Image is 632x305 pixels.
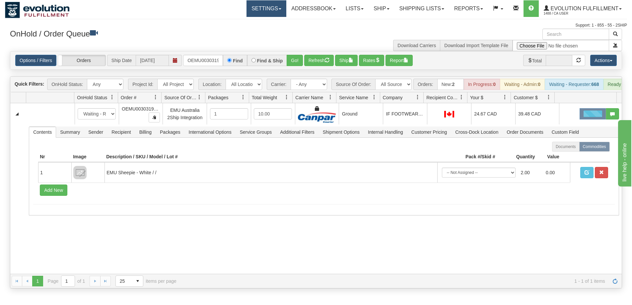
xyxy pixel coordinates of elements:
[281,92,292,103] a: Total Weight filter column settings
[407,127,451,137] span: Customer Pricing
[537,152,570,162] th: Value
[383,103,427,124] td: IF FOOTWEAR BOUTIQUE INC
[238,92,249,103] a: Packages filter column settings
[186,278,605,284] span: 1 - 1 of 1 items
[40,185,67,196] button: Add New
[121,94,136,101] span: Order #
[132,276,143,286] span: select
[257,58,283,63] label: Find & Ship
[115,275,176,287] span: items per page
[246,0,286,17] a: Settings
[471,103,515,124] td: 24.67 CAD
[276,127,318,137] span: Additional Filters
[426,94,459,101] span: Recipient Country
[545,79,603,90] div: Waiting - Requester:
[295,94,323,101] span: Carrier Name
[208,94,228,101] span: Packages
[548,127,583,137] span: Custom Field
[369,0,394,17] a: Ship
[610,276,620,286] a: Refresh
[61,276,75,286] input: Page 1
[591,82,599,87] strong: 668
[542,29,609,40] input: Search
[56,127,84,137] span: Summary
[470,94,483,101] span: Your $
[233,58,243,63] label: Find
[456,92,467,103] a: Recipient Country filter column settings
[325,92,336,103] a: Carrier Name filter column settings
[437,152,497,162] th: Pack #/Skid #
[183,55,223,66] input: Order #
[383,94,403,101] span: Company
[15,55,56,66] a: Options / Filters
[156,127,184,137] span: Packages
[394,0,449,17] a: Shipping lists
[5,4,61,12] div: live help - online
[29,127,56,137] span: Contents
[331,79,375,90] span: Source Of Order:
[552,142,580,152] label: Documents
[47,79,87,90] span: OnHold Status:
[523,55,546,66] span: Total
[544,10,594,17] span: 1488 / CA User
[252,94,277,101] span: Total Weight
[444,43,508,48] a: Download Import Template File
[500,79,545,90] div: Waiting - Admin:
[413,79,437,90] span: Orders:
[185,127,236,137] span: International Options
[493,82,496,87] strong: 0
[364,127,407,137] span: Internal Handling
[122,106,162,112] span: OEMU0030319002
[304,55,334,66] button: Refresh
[287,55,303,66] button: Go!
[437,79,464,90] div: New:
[359,55,385,66] button: Rates
[13,110,21,118] a: Collapse
[15,81,44,87] label: Quick Filters:
[32,276,43,286] span: Page 1
[449,0,488,17] a: Reports
[451,127,502,137] span: Cross-Dock Location
[617,118,631,186] iframe: chat widget
[236,127,276,137] span: Service Groups
[499,92,511,103] a: Your $ filter column settings
[339,103,383,124] td: Ground
[107,127,135,137] span: Recipient
[5,23,627,28] div: Support: 1 - 855 - 55 - 2SHIP
[514,94,537,101] span: Customer $
[339,94,368,101] span: Service Name
[412,92,423,103] a: Company filter column settings
[150,92,161,103] a: Order # filter column settings
[397,43,436,48] a: Download Carriers
[609,29,622,40] button: Search
[48,275,85,287] span: Page of 1
[10,77,622,92] div: grid toolbar
[497,152,537,162] th: Quantity
[319,127,364,137] span: Shipment Options
[335,55,358,66] button: Ship
[10,29,311,38] h3: OnHold / Order Queue
[518,165,543,180] td: 2.00
[549,6,618,11] span: Evolution Fulfillment
[386,55,413,66] button: Report
[579,142,610,152] label: Commodities
[543,165,568,180] td: 0.00
[105,152,437,162] th: Description / SKU / Model / Lot #
[298,113,336,123] img: Canpar
[503,127,547,137] span: Order Documents
[105,162,437,183] td: EMU Sheepie - White / /
[464,79,500,90] div: In Progress:
[164,94,197,101] span: Source Of Order
[452,82,455,87] strong: 2
[135,127,156,137] span: Billing
[515,103,559,124] td: 39.48 CAD
[73,166,87,179] img: 8DAB37Fk3hKpn3AAAAAElFTkSuQmCC
[341,0,369,17] a: Lists
[444,111,454,117] img: CA
[38,152,71,162] th: Nr
[38,162,71,183] td: 1
[538,82,540,87] strong: 0
[84,127,107,137] span: Sender
[286,0,341,17] a: Addressbook
[128,79,157,90] span: Project Id:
